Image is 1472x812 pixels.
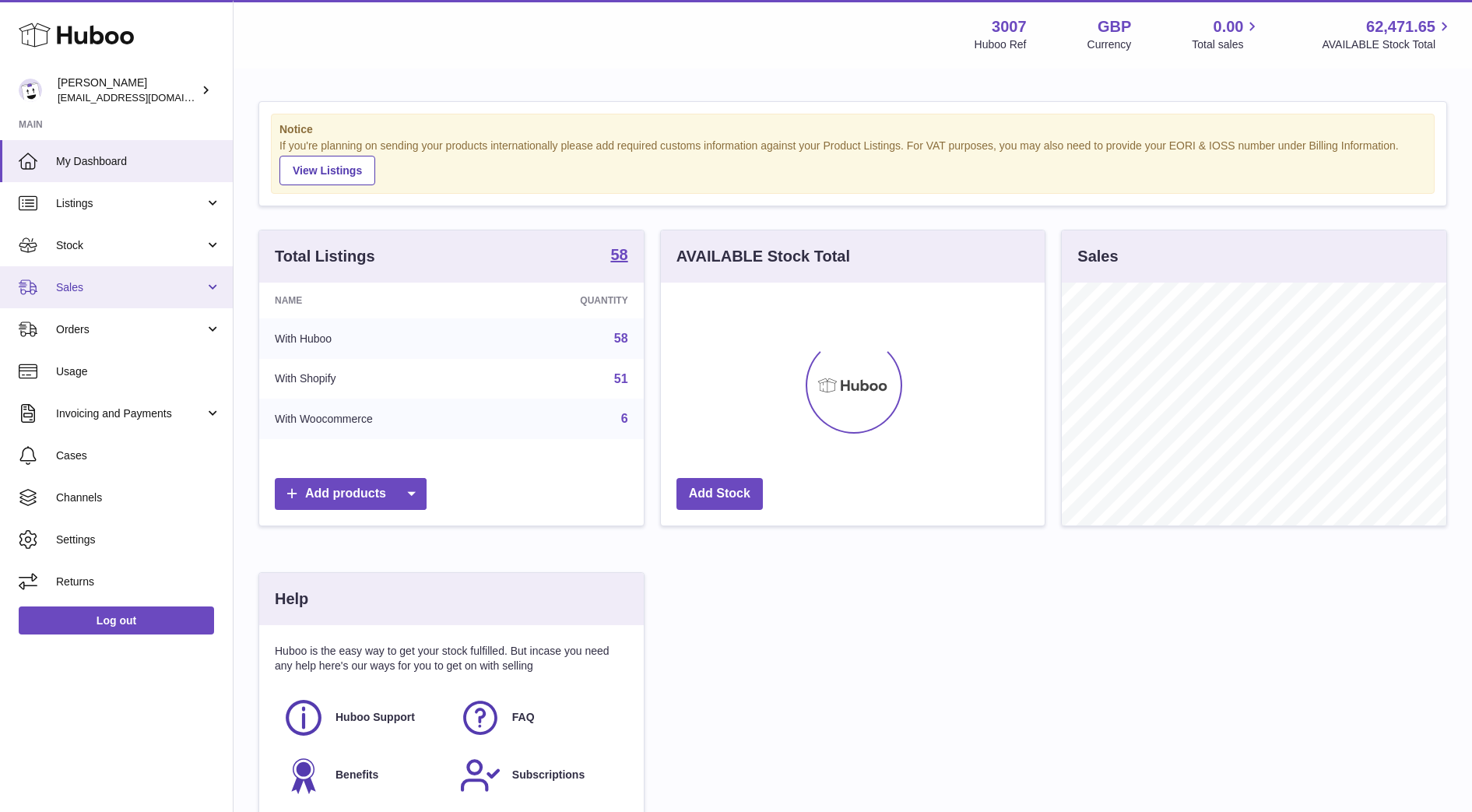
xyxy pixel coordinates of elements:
[459,697,620,739] a: FAQ
[19,606,214,634] a: Log out
[56,448,221,463] span: Cases
[56,490,221,505] span: Channels
[279,122,1426,137] strong: Notice
[56,322,205,337] span: Orders
[610,247,627,265] a: 58
[1322,16,1453,52] a: 62,471.65 AVAILABLE Stock Total
[283,754,444,796] a: Benefits
[1214,16,1244,37] span: 0.00
[56,406,205,421] span: Invoicing and Payments
[279,139,1426,185] div: If you're planning on sending your products internationally please add required customs informati...
[1077,246,1118,267] h3: Sales
[56,280,205,295] span: Sales
[512,768,585,782] span: Subscriptions
[275,644,628,673] p: Huboo is the easy way to get your stock fulfilled. But incase you need any help here's our ways f...
[975,37,1027,52] div: Huboo Ref
[279,156,375,185] a: View Listings
[610,247,627,262] strong: 58
[992,16,1027,37] strong: 3007
[1366,16,1435,37] span: 62,471.65
[275,246,375,267] h3: Total Listings
[1192,16,1261,52] a: 0.00 Total sales
[56,154,221,169] span: My Dashboard
[259,359,497,399] td: With Shopify
[259,283,497,318] th: Name
[459,754,620,796] a: Subscriptions
[621,412,628,425] a: 6
[676,246,850,267] h3: AVAILABLE Stock Total
[259,399,497,439] td: With Woocommerce
[676,478,763,510] a: Add Stock
[56,533,221,547] span: Settings
[1192,37,1261,52] span: Total sales
[56,238,205,253] span: Stock
[58,76,198,105] div: [PERSON_NAME]
[614,372,628,385] a: 51
[19,79,42,102] img: bevmay@maysama.com
[336,710,415,725] span: Huboo Support
[259,318,497,359] td: With Huboo
[497,283,643,318] th: Quantity
[614,332,628,345] a: 58
[56,575,221,589] span: Returns
[512,710,535,725] span: FAQ
[58,91,229,104] span: [EMAIL_ADDRESS][DOMAIN_NAME]
[56,364,221,379] span: Usage
[1087,37,1132,52] div: Currency
[275,589,308,610] h3: Help
[56,196,205,211] span: Listings
[275,478,427,510] a: Add products
[1322,37,1453,52] span: AVAILABLE Stock Total
[336,768,378,782] span: Benefits
[283,697,444,739] a: Huboo Support
[1098,16,1131,37] strong: GBP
